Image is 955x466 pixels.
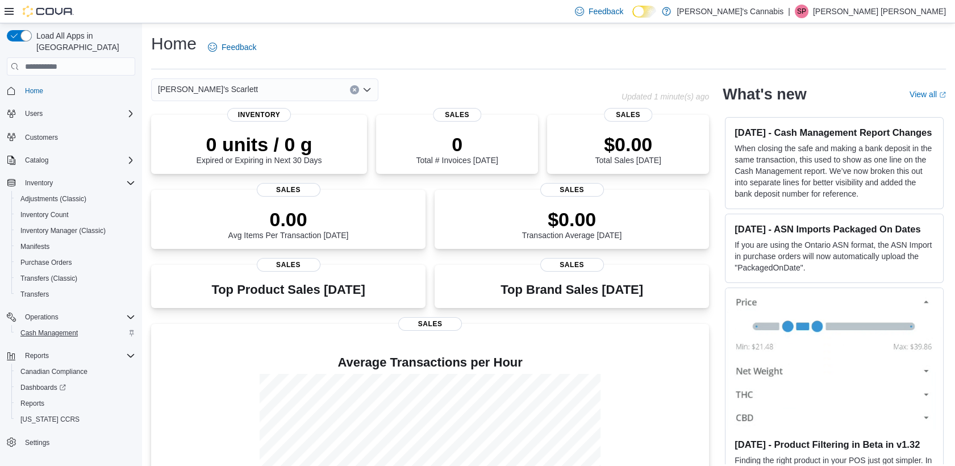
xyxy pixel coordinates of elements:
span: Settings [25,438,49,447]
button: [US_STATE] CCRS [11,411,140,427]
span: Washington CCRS [16,413,135,426]
span: Customers [25,133,58,142]
a: View allExternal link [910,90,946,99]
p: [PERSON_NAME]'s Cannabis [677,5,783,18]
a: Home [20,84,48,98]
button: Transfers (Classic) [11,271,140,286]
span: Feedback [222,41,256,53]
span: Inventory Manager (Classic) [16,224,135,238]
button: Manifests [11,239,140,255]
a: Adjustments (Classic) [16,192,91,206]
a: Manifests [16,240,54,253]
p: Updated 1 minute(s) ago [622,92,709,101]
button: Catalog [2,152,140,168]
h3: Top Product Sales [DATE] [211,283,365,297]
span: Inventory [20,176,135,190]
button: Open list of options [362,85,372,94]
button: Users [20,107,47,120]
span: Home [25,86,43,95]
span: Purchase Orders [20,258,72,267]
a: Inventory Count [16,208,73,222]
button: Home [2,82,140,99]
p: 0.00 [228,208,349,231]
div: Samantha Puerta Triana [795,5,808,18]
p: 0 [416,133,498,156]
span: Cash Management [20,328,78,338]
span: Sales [433,108,482,122]
span: Canadian Compliance [20,367,87,376]
span: Reports [25,351,49,360]
span: Catalog [25,156,48,165]
button: Operations [20,310,63,324]
span: Transfers (Classic) [20,274,77,283]
span: Catalog [20,153,135,167]
img: Cova [23,6,74,17]
span: Operations [25,313,59,322]
span: Adjustments (Classic) [20,194,86,203]
span: Sales [540,258,604,272]
span: Reports [20,349,135,363]
svg: External link [939,91,946,98]
span: Cash Management [16,326,135,340]
span: Sales [257,183,320,197]
span: Sales [540,183,604,197]
span: Settings [20,435,135,450]
span: Sales [257,258,320,272]
button: Clear input [350,85,359,94]
a: Dashboards [16,381,70,394]
a: Cash Management [16,326,82,340]
a: Transfers (Classic) [16,272,82,285]
div: Avg Items Per Transaction [DATE] [228,208,349,240]
a: Transfers [16,288,53,301]
span: [US_STATE] CCRS [20,415,80,424]
h3: Top Brand Sales [DATE] [501,283,643,297]
h1: Home [151,32,197,55]
span: Manifests [20,242,49,251]
a: [US_STATE] CCRS [16,413,84,426]
a: Dashboards [11,380,140,396]
button: Inventory [2,175,140,191]
div: Transaction Average [DATE] [522,208,622,240]
span: Canadian Compliance [16,365,135,378]
a: Feedback [203,36,261,59]
span: Reports [20,399,44,408]
button: Reports [11,396,140,411]
p: [PERSON_NAME] [PERSON_NAME] [813,5,946,18]
button: Reports [2,348,140,364]
button: Customers [2,128,140,145]
p: $0.00 [595,133,661,156]
span: Sales [604,108,653,122]
span: [PERSON_NAME]'s Scarlett [158,82,258,96]
button: Operations [2,309,140,325]
p: $0.00 [522,208,622,231]
p: | [788,5,790,18]
p: 0 units / 0 g [197,133,322,156]
button: Settings [2,434,140,451]
span: Inventory [227,108,291,122]
span: Dashboards [20,383,66,392]
span: Customers [20,130,135,144]
button: Inventory Manager (Classic) [11,223,140,239]
p: If you are using the Ontario ASN format, the ASN Import in purchase orders will now automatically... [735,239,934,273]
h3: [DATE] - Cash Management Report Changes [735,127,934,138]
span: Transfers [20,290,49,299]
a: Canadian Compliance [16,365,92,378]
button: Users [2,106,140,122]
span: Inventory Manager (Classic) [20,226,106,235]
input: Dark Mode [632,6,656,18]
span: Load All Apps in [GEOGRAPHIC_DATA] [32,30,135,53]
span: Dashboards [16,381,135,394]
div: Total # Invoices [DATE] [416,133,498,165]
span: Purchase Orders [16,256,135,269]
a: Reports [16,397,49,410]
button: Transfers [11,286,140,302]
span: Inventory Count [16,208,135,222]
button: Canadian Compliance [11,364,140,380]
span: Manifests [16,240,135,253]
h2: What's new [723,85,806,103]
span: Feedback [589,6,623,17]
a: Purchase Orders [16,256,77,269]
span: Operations [20,310,135,324]
a: Inventory Manager (Classic) [16,224,110,238]
button: Reports [20,349,53,363]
